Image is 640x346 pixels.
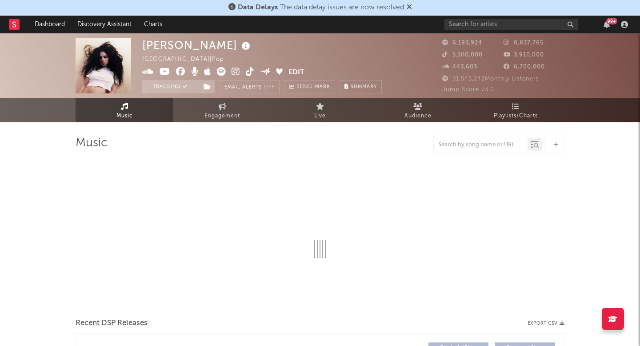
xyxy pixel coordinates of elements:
[238,4,278,11] span: Data Delays
[606,18,617,24] div: 99 +
[142,54,234,65] div: [GEOGRAPHIC_DATA] | Pop
[284,80,335,93] a: Benchmark
[271,98,369,122] a: Live
[444,19,578,30] input: Search for artists
[351,84,377,89] span: Summary
[407,4,412,11] span: Dismiss
[442,64,477,70] span: 443,603
[142,38,252,52] div: [PERSON_NAME]
[494,111,538,121] span: Playlists/Charts
[504,52,544,58] span: 3,910,000
[604,21,610,28] button: 99+
[71,16,138,33] a: Discovery Assistant
[442,87,494,93] span: Jump Score: 73.0
[528,321,564,326] button: Export CSV
[504,40,544,46] span: 8,837,765
[442,40,482,46] span: 6,193,924
[296,82,330,93] span: Benchmark
[238,4,404,11] span: : The data delay issues are now resolved
[434,141,528,149] input: Search by song name or URL
[314,111,326,121] span: Live
[442,76,539,82] span: 31,545,242 Monthly Listeners
[504,64,545,70] span: 6,700,000
[142,80,198,93] button: Tracking
[28,16,71,33] a: Dashboard
[467,98,564,122] a: Playlists/Charts
[288,67,304,78] button: Edit
[204,111,240,121] span: Engagement
[340,80,382,93] button: Summary
[76,318,148,329] span: Recent DSP Releases
[76,98,173,122] a: Music
[369,98,467,122] a: Audience
[138,16,168,33] a: Charts
[442,52,483,58] span: 5,100,000
[220,80,280,93] button: Email AlertsOff
[404,111,432,121] span: Audience
[116,111,133,121] span: Music
[264,85,275,90] em: Off
[173,98,271,122] a: Engagement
